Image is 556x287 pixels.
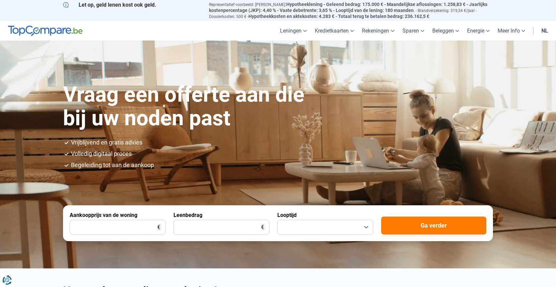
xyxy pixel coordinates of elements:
[358,21,398,41] a: Rekeningen
[157,225,160,230] span: €
[537,21,552,41] a: nl
[63,2,201,8] p: Let op, geld lenen kost ook geld.
[71,162,493,168] li: Begeleiding tot aan de aankoop
[463,21,494,41] a: Energie
[494,21,529,41] a: Meer Info
[70,212,137,218] label: Aankoopprijs van de woning
[209,2,493,19] p: Representatief voorbeeld: [PERSON_NAME]: . - Brandverzekering: 319,34 €/jaar - Dossierkosten: 500...
[311,21,358,41] a: Kredietkaarten
[174,212,202,218] label: Leenbedrag
[261,225,264,230] span: €
[209,2,487,13] span: Hypotheeklening - Geleend bedrag: 175.000 € - Maandelijkse aflossingen: 1.258,83 € - Jaarlijks ko...
[277,212,297,218] label: Looptijd
[8,26,83,36] img: TopCompare
[381,217,486,235] button: Ga verder
[71,140,493,145] li: Vrijblijvend en gratis advies
[276,21,311,41] a: Leningen
[248,14,429,19] span: Hypotheekkosten en aktekosten: 4.283 € - Totaal terug te betalen bedrag: 236.162,5 €
[428,21,463,41] a: Beleggen
[63,83,318,130] h1: Vraag een offerte aan die bij uw noden past
[71,151,493,157] li: Volledig digitaal proces
[398,21,428,41] a: Sparen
